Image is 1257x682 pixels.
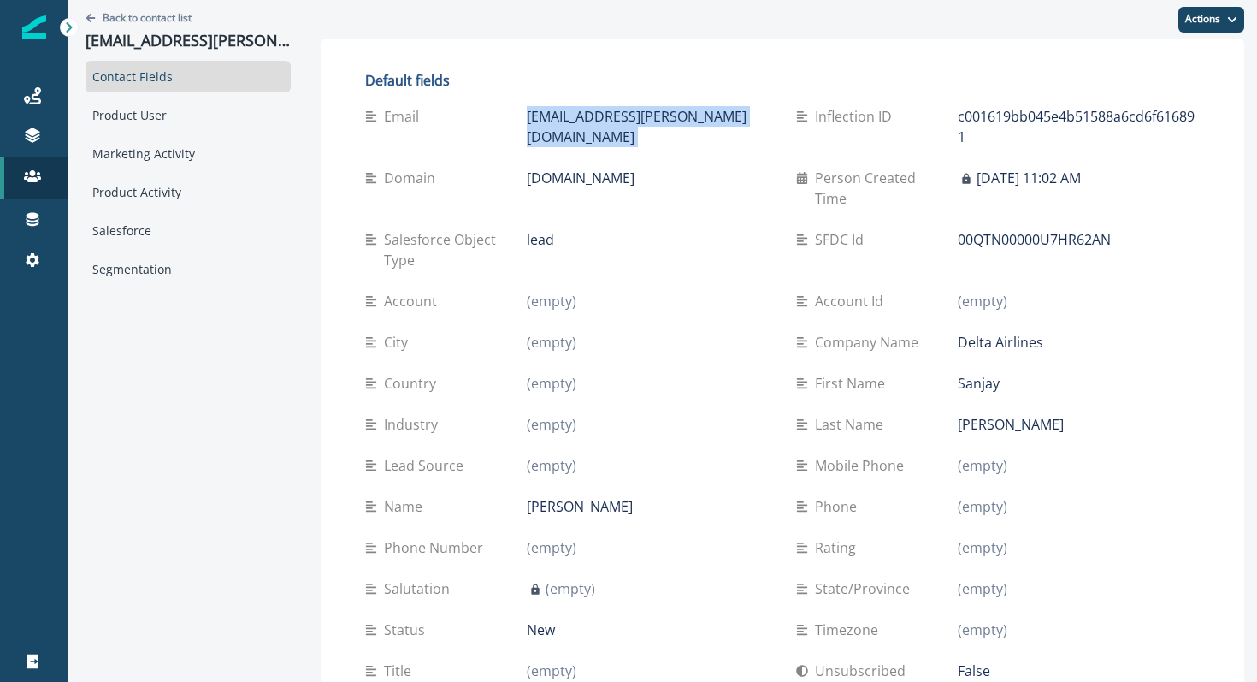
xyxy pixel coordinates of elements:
[815,291,890,311] p: Account Id
[815,620,885,640] p: Timezone
[384,620,432,640] p: Status
[384,168,442,188] p: Domain
[103,10,192,25] p: Back to contact list
[86,32,291,50] p: [EMAIL_ADDRESS][PERSON_NAME][DOMAIN_NAME]
[527,537,576,558] p: (empty)
[22,15,46,39] img: Inflection
[815,332,925,353] p: Company Name
[527,455,576,476] p: (empty)
[527,291,576,311] p: (empty)
[815,106,899,127] p: Inflection ID
[527,106,769,147] p: [EMAIL_ADDRESS][PERSON_NAME][DOMAIN_NAME]
[384,578,457,599] p: Salutation
[1178,7,1244,33] button: Actions
[958,578,1007,599] p: (empty)
[86,99,291,131] div: Product User
[958,496,1007,517] p: (empty)
[958,229,1111,250] p: 00QTN00000U7HR62AN
[958,455,1007,476] p: (empty)
[384,496,429,517] p: Name
[958,332,1043,353] p: Delta Airlines
[958,291,1007,311] p: (empty)
[958,661,990,681] p: False
[958,537,1007,558] p: (empty)
[815,496,864,517] p: Phone
[527,168,634,188] p: [DOMAIN_NAME]
[527,414,576,435] p: (empty)
[86,61,291,92] div: Contact Fields
[815,537,863,558] p: Rating
[527,661,576,681] p: (empty)
[815,168,958,209] p: Person Created Time
[86,138,291,169] div: Marketing Activity
[815,229,870,250] p: SFDC Id
[527,332,576,353] p: (empty)
[815,661,912,681] p: Unsubscribed
[86,10,192,25] button: Go back
[527,373,576,394] p: (empty)
[815,455,911,476] p: Mobile Phone
[977,168,1081,188] p: [DATE] 11:02 AM
[365,73,1200,89] h2: Default fields
[384,332,415,353] p: City
[384,661,418,681] p: Title
[86,176,291,208] div: Product Activity
[384,455,470,476] p: Lead Source
[527,229,554,250] p: lead
[815,414,890,435] p: Last Name
[384,229,527,270] p: Salesforce Object Type
[384,291,444,311] p: Account
[546,578,595,599] p: (empty)
[384,373,443,394] p: Country
[384,414,445,435] p: Industry
[815,578,917,599] p: State/Province
[86,215,291,246] div: Salesforce
[958,373,1000,394] p: Sanjay
[958,620,1007,640] p: (empty)
[86,253,291,285] div: Segmentation
[527,496,633,517] p: [PERSON_NAME]
[527,620,555,640] p: New
[815,373,892,394] p: First Name
[958,106,1200,147] p: c001619bb045e4b51588a6cd6f616891
[958,414,1064,435] p: [PERSON_NAME]
[384,106,426,127] p: Email
[384,537,490,558] p: Phone Number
